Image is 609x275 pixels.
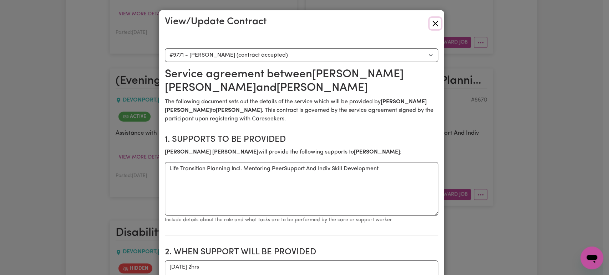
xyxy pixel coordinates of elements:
iframe: Button to launch messaging window [580,247,603,269]
b: [PERSON_NAME] [PERSON_NAME] [165,149,258,155]
p: will provide the following supports to : [165,148,438,156]
h2: 1. Supports to be provided [165,135,438,145]
p: The following document sets out the details of the service which will be provided by to . This co... [165,98,438,123]
h2: Service agreement between [PERSON_NAME] [PERSON_NAME] and [PERSON_NAME] [165,68,438,95]
textarea: Life Transition Planning Incl. Mentoring PeerSupport And Indiv Skill Development [165,162,438,216]
small: Include details about the role and what tasks are to be performed by the care or support worker [165,217,392,223]
h2: 2. When support will be provided [165,247,438,258]
b: [PERSON_NAME] [216,108,262,113]
button: Close [430,18,441,29]
b: [PERSON_NAME] [354,149,400,155]
h3: View/Update Contract [165,16,267,28]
